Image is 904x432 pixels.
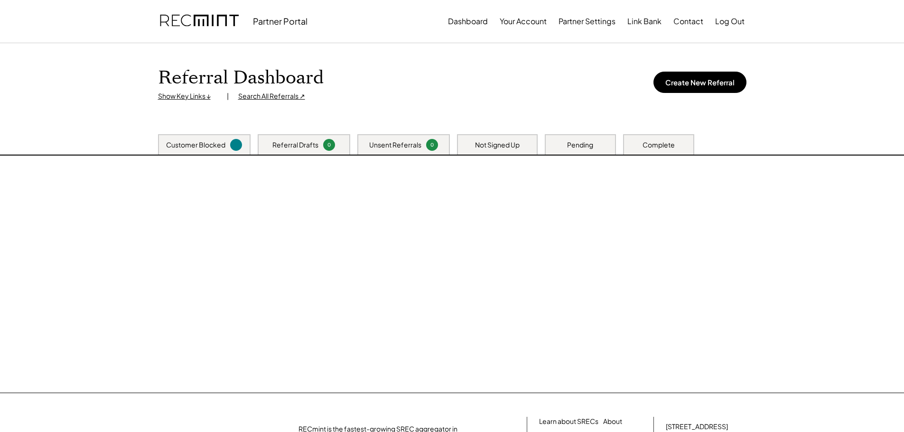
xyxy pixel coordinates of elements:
img: recmint-logotype%403x.png [160,5,239,37]
a: Learn about SRECs [539,417,598,426]
div: 0 [428,141,437,148]
button: Link Bank [627,12,662,31]
div: Pending [567,140,593,150]
div: Partner Portal [253,16,308,27]
div: Customer Blocked [166,140,225,150]
button: Dashboard [448,12,488,31]
div: 0 [325,141,334,148]
div: Unsent Referrals [369,140,421,150]
a: About [603,417,622,426]
button: Log Out [715,12,745,31]
div: Show Key Links ↓ [158,92,217,101]
button: Your Account [500,12,547,31]
div: Complete [643,140,675,150]
div: [STREET_ADDRESS] [666,422,728,432]
button: Contact [673,12,703,31]
h1: Referral Dashboard [158,67,324,89]
button: Create New Referral [653,72,746,93]
button: Partner Settings [559,12,615,31]
div: | [227,92,229,101]
div: Search All Referrals ↗ [238,92,305,101]
div: Referral Drafts [272,140,318,150]
div: Not Signed Up [475,140,520,150]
